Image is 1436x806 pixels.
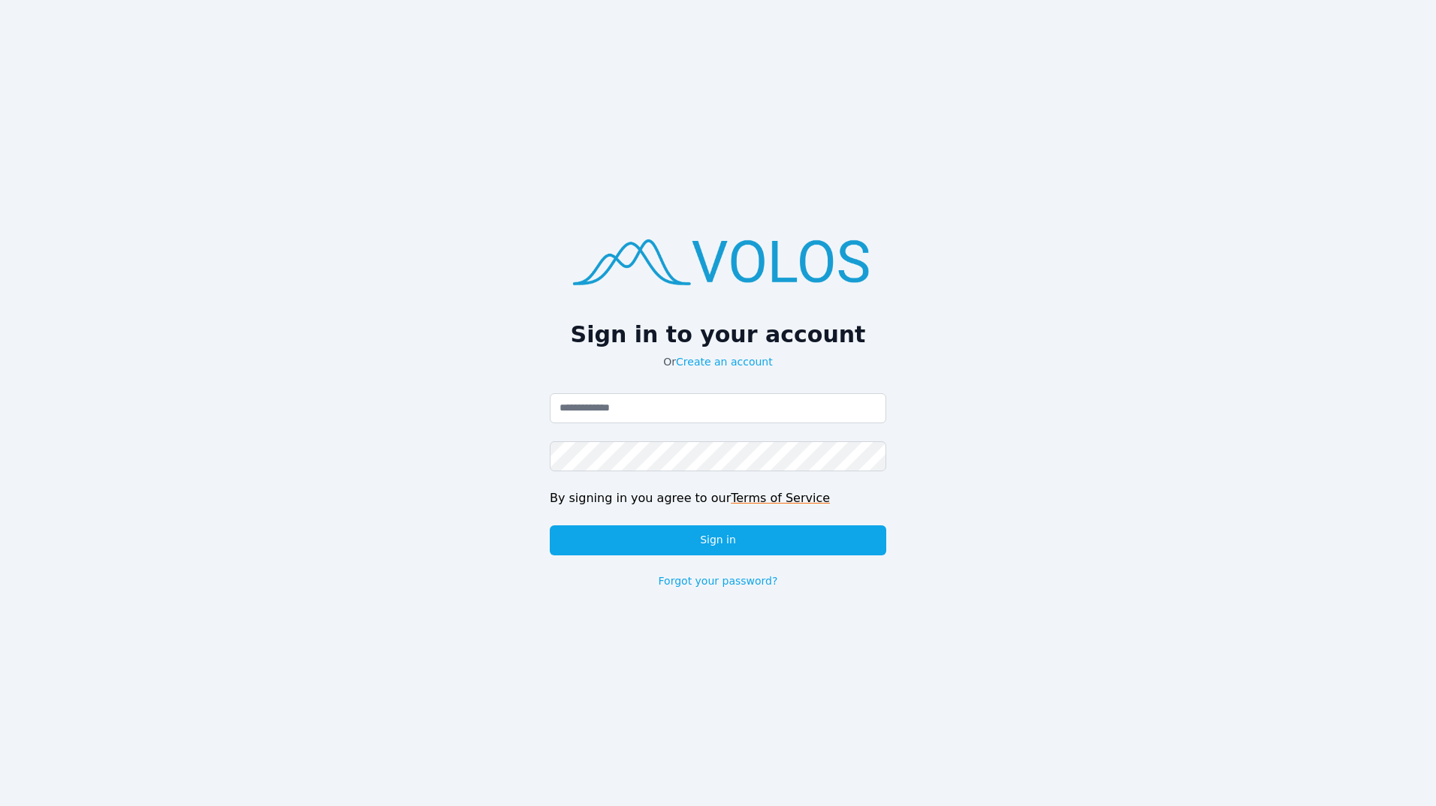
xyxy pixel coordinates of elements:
[676,356,773,368] a: Create an account
[550,321,886,348] h2: Sign in to your account
[550,354,886,369] p: Or
[550,489,886,507] div: By signing in you agree to our
[550,218,886,302] img: logo.png
[659,573,778,588] a: Forgot your password?
[731,491,830,505] a: Terms of Service
[550,525,886,555] button: Sign in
